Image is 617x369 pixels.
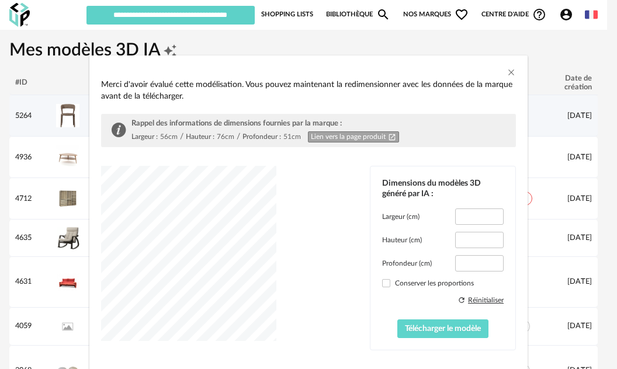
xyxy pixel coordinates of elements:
div: Merci d'avoir évalué cette modélisation. Vous pouvez maintenant la redimensionner avec les donnée... [101,79,516,102]
div: / [180,132,183,142]
span: Refresh icon [457,295,466,305]
div: 76cm [217,132,234,141]
label: Largeur (cm) [382,212,420,221]
div: Dimensions du modèles 3D généré par IA : [382,178,504,199]
div: Largeur : [131,132,158,141]
div: 51cm [283,132,301,141]
div: / [237,132,240,142]
span: Open In New icon [388,133,396,141]
span: Télécharger le modèle [405,325,481,333]
div: Profondeur : [242,132,281,141]
label: Profondeur (cm) [382,259,432,268]
button: Close [507,67,516,79]
span: Rappel des informations de dimensions fournies par la marque : [131,120,342,127]
div: 56cm [160,132,178,141]
div: Réinitialiser [468,295,504,305]
label: Hauteur (cm) [382,235,422,245]
button: Télécharger le modèle [397,319,489,338]
label: Conserver les proportions [382,279,504,288]
div: Hauteur : [186,132,214,141]
a: Lien vers la page produitOpen In New icon [308,131,399,142]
